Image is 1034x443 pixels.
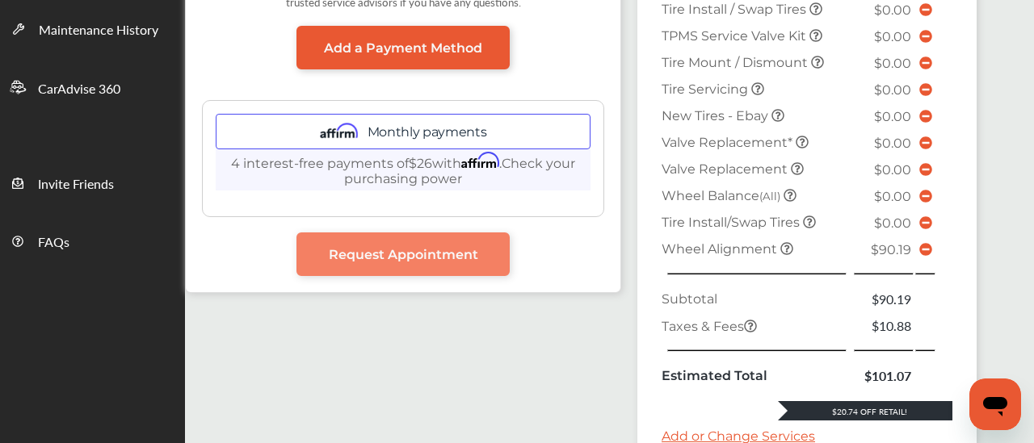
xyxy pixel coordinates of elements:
[296,26,510,69] a: Add a Payment Method
[329,247,478,262] span: Request Appointment
[662,215,803,230] span: Tire Install/Swap Tires
[216,114,591,149] div: Monthly payments
[38,232,69,253] span: FAQs
[409,156,432,171] span: $26
[852,362,915,389] td: $101.07
[778,406,952,417] div: $20.74 Off Retail!
[874,109,911,124] span: $0.00
[969,378,1021,430] iframe: Button to launch messaging window
[662,81,751,97] span: Tire Servicing
[662,241,780,257] span: Wheel Alignment
[296,232,510,276] a: Request Appointment
[874,215,911,231] span: $0.00
[662,108,771,123] span: New Tires - Ebay
[662,135,796,150] span: Valve Replacement*
[662,188,784,203] span: Wheel Balance
[874,2,911,18] span: $0.00
[461,153,499,169] span: Affirm
[759,190,780,203] small: (All)
[38,174,114,195] span: Invite Friends
[852,286,915,312] td: $90.19
[874,189,911,204] span: $0.00
[662,55,811,70] span: Tire Mount / Dismount
[852,312,915,339] td: $10.88
[658,286,852,312] td: Subtotal
[662,2,809,17] span: Tire Install / Swap Tires
[874,136,911,151] span: $0.00
[874,29,911,44] span: $0.00
[871,242,911,257] span: $90.19
[38,79,120,100] span: CarAdvise 360
[320,122,358,141] img: affirm.ee73cc9f.svg
[874,82,911,98] span: $0.00
[344,156,575,186] a: Check your purchasing power - Learn more about Affirm Financing (opens in modal)
[662,319,757,334] span: Taxes & Fees
[874,162,911,178] span: $0.00
[662,28,809,44] span: TPMS Service Valve Kit
[874,56,911,71] span: $0.00
[216,149,591,190] p: 4 interest-free payments of with .
[658,362,852,389] td: Estimated Total
[324,40,482,56] span: Add a Payment Method
[662,161,791,177] span: Valve Replacement
[39,20,158,41] span: Maintenance History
